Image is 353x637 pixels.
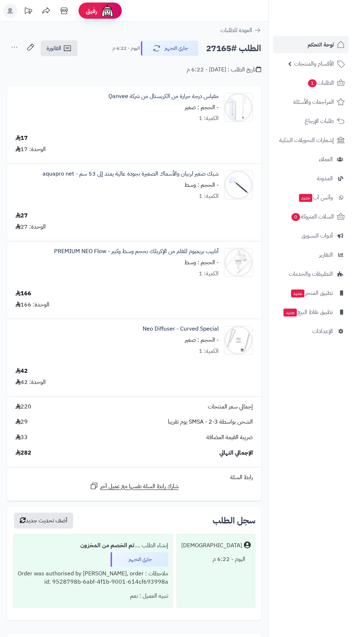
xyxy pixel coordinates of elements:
[86,6,97,15] span: رفيق
[298,193,333,203] span: وآتس آب
[181,552,251,566] div: اليوم - 6:22 م
[18,567,168,589] div: ملاحظات : Order was authorised by [PERSON_NAME], order id: 9528798b-6abf-4f1b-9001-614cf693998a
[199,347,219,355] div: الكمية: 1
[15,301,49,309] div: الوحدة: 166
[199,114,219,123] div: الكمية: 1
[90,482,179,491] a: شارك رابط السلة نفسها مع عميل آخر
[184,181,219,189] small: - الحجم : وسط
[273,208,349,225] a: السلات المتروكة0
[319,250,333,260] span: التقارير
[185,336,219,344] small: - الحجم : صغير
[290,288,333,298] span: تطبيق المتجر
[15,378,46,386] div: الوحدة: 42
[308,40,334,50] span: لوحة التحكم
[19,4,37,20] a: تحديثات المنصة
[15,212,28,220] div: 27
[305,116,334,126] span: طلبات الإرجاع
[291,212,334,222] span: السلات المتروكة
[184,258,219,267] small: - الحجم : وسط
[15,289,31,298] div: 166
[15,145,46,154] div: الوحدة: 17
[273,284,349,302] a: تطبيق المتجرجديد
[199,192,219,200] div: الكمية: 1
[317,173,333,183] span: المدونة
[206,41,261,56] h2: الطلب #27165
[220,26,252,35] span: العودة للطلبات
[279,135,334,145] span: إشعارات التحويلات البنكية
[299,194,312,202] span: جديد
[15,449,31,457] span: 282
[112,45,140,52] small: اليوم - 6:22 م
[291,289,304,297] span: جديد
[273,246,349,264] a: التقارير
[15,433,28,442] span: 33
[100,482,179,491] span: شارك رابط السلة نفسها مع عميل آخر
[283,307,333,317] span: تطبيق نقاط البيع
[208,403,253,411] span: إجمالي سعر المنتجات
[273,189,349,206] a: وآتس آبجديد
[80,541,134,550] b: تم الخصم من المخزون
[301,231,333,241] span: أدوات التسويق
[213,516,255,525] h3: سجل الطلب
[187,66,261,74] div: تاريخ الطلب : [DATE] - 6:22 م
[273,304,349,321] a: تطبيق نقاط البيعجديد
[273,93,349,111] a: المراجعات والأسئلة
[15,134,28,142] div: 17
[18,539,168,553] div: إنشاء الطلب ....
[273,151,349,168] a: العملاء
[181,541,242,550] div: [DEMOGRAPHIC_DATA]
[273,323,349,340] a: الإعدادات
[143,325,219,333] a: Neo Diffuser - Curved Special
[273,132,349,149] a: إشعارات التحويلات البنكية
[273,227,349,244] a: أدوات التسويق
[14,513,73,528] button: أضف تحديث جديد
[108,92,219,101] a: مقياس درجة حرارة من الكريستال من شركة Qanvee
[273,112,349,130] a: طلبات الإرجاع
[100,4,115,18] img: ai-face.png
[307,78,334,88] span: الطلبات
[291,213,300,221] span: 0
[273,265,349,283] a: التطبيقات والخدمات
[199,270,219,278] div: الكمية: 1
[41,40,77,56] a: الفاتورة
[283,309,297,317] span: جديد
[293,97,334,107] span: المراجعات والأسئلة
[224,326,253,355] img: 1658354430-%EB%84%A4%EC%98%A4%EB%94%94%ED%93%A8%EC%A0%80%EC%BB%A4%EB%B8%8C%EB%93%9C-%EC%8A%A4%ED%...
[15,403,31,411] span: 220
[54,247,219,256] a: أنابيب بريميوم للفلتر من الإكريلك بحجم وسط وكبير - PREMIUM NEO Flow
[18,589,168,603] div: تنبيه العميل : نعم
[273,36,349,53] a: لوحة التحكم
[220,26,261,35] a: العودة للطلبات
[43,170,219,178] a: شبك صغير لربيان والأسماك الصغيرة بجودة عالية يمتد إلى 53 سم - aquapro net
[10,473,258,482] div: رابط السلة
[273,74,349,92] a: الطلبات1
[224,171,253,199] img: 1638612812-HTB15JPNbdfvK1RjSspfq6zzXFXau-90x90.jpg
[312,326,333,336] span: الإعدادات
[206,433,253,442] span: ضريبة القيمة المضافة
[15,223,46,231] div: الوحدة: 27
[219,449,253,457] span: الإجمالي النهائي
[168,418,253,426] span: الشحن بواسطة SMSA - 2-3 يوم تقريبا
[141,41,198,56] button: جاري التجهيز
[273,170,349,187] a: المدونة
[111,552,168,567] div: جاري التجهيز
[15,418,28,426] span: 29
[294,59,334,69] span: الأقسام والمنتجات
[15,367,28,375] div: 42
[185,103,219,112] small: - الحجم : صغير
[308,79,317,88] span: 1
[289,269,333,279] span: التطبيقات والخدمات
[46,44,61,53] span: الفاتورة
[224,93,253,122] img: ADA_NA_homero_uveg_1_3-90x90.jpg
[304,5,346,21] img: logo-2.png
[319,154,333,164] span: العملاء
[224,248,253,277] img: 1657237698-neoFlowP-l-90x90.jpg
